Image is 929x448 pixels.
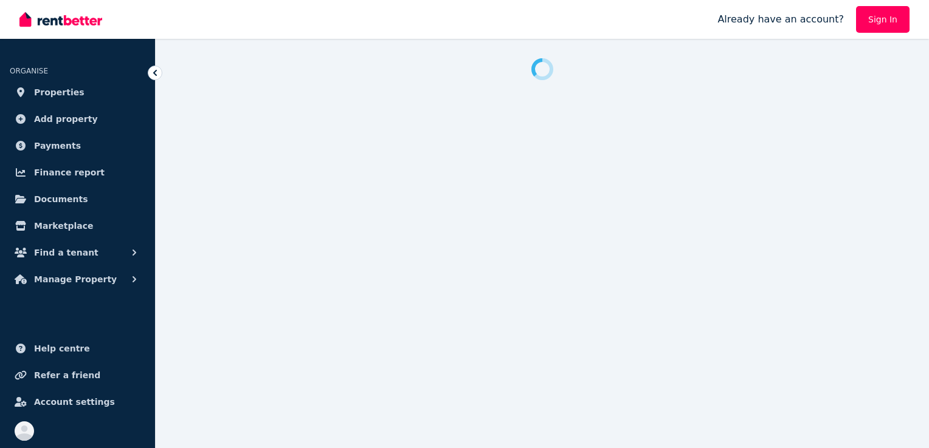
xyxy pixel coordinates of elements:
button: Manage Property [10,267,145,291]
a: Help centre [10,336,145,361]
a: Properties [10,80,145,104]
span: Marketplace [34,219,93,233]
a: Documents [10,187,145,211]
span: Already have an account? [717,12,844,27]
span: Account settings [34,395,115,409]
a: Refer a friend [10,363,145,387]
button: Find a tenant [10,240,145,265]
span: Help centre [34,341,90,356]
span: Finance report [34,165,105,180]
a: Account settings [10,390,145,414]
span: Refer a friend [34,368,100,382]
a: Finance report [10,160,145,185]
a: Payments [10,134,145,158]
span: Payments [34,138,81,153]
span: Find a tenant [34,245,98,260]
a: Sign In [856,6,910,33]
a: Add property [10,107,145,131]
span: Documents [34,192,88,206]
span: ORGANISE [10,67,48,75]
span: Manage Property [34,272,117,287]
span: Add property [34,112,98,126]
span: Properties [34,85,85,100]
a: Marketplace [10,214,145,238]
img: RentBetter [19,10,102,29]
